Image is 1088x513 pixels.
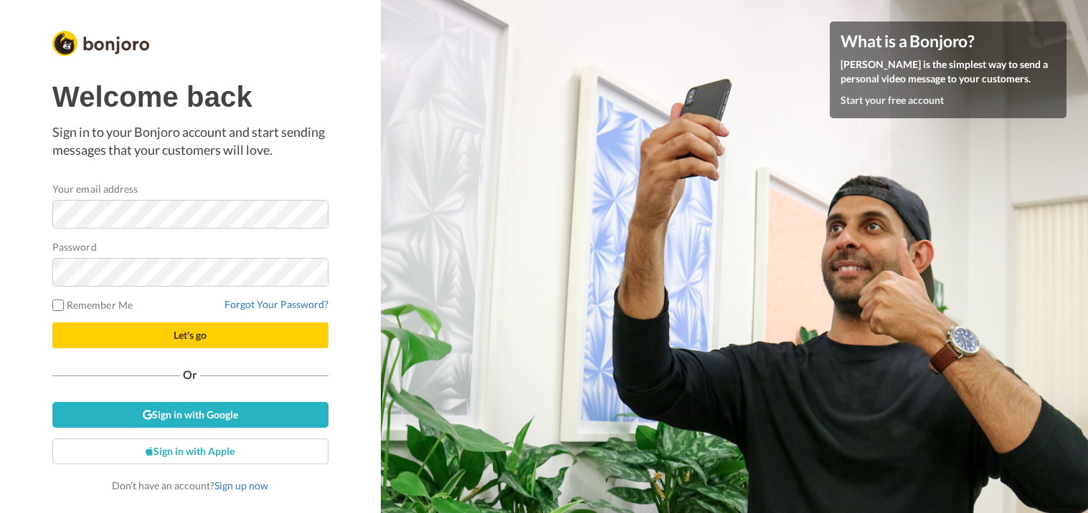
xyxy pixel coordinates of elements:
span: Or [180,370,200,380]
button: Let's go [52,322,328,348]
a: Start your free account [841,94,944,106]
input: Remember Me [52,299,64,311]
a: Sign in with Apple [52,438,328,464]
h1: Welcome back [52,81,328,112]
label: Remember Me [52,297,133,312]
p: [PERSON_NAME] is the simplest way to send a personal video message to your customers. [841,57,1056,86]
a: Sign in with Google [52,402,328,428]
span: Don’t have an account? [112,479,268,492]
h4: What is a Bonjoro? [841,32,1056,50]
label: Password [52,239,97,254]
label: Your email address [52,181,138,196]
a: Sign up now [214,479,268,492]
a: Forgot Your Password? [224,298,328,310]
span: Let's go [174,329,207,341]
p: Sign in to your Bonjoro account and start sending messages that your customers will love. [52,123,328,160]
